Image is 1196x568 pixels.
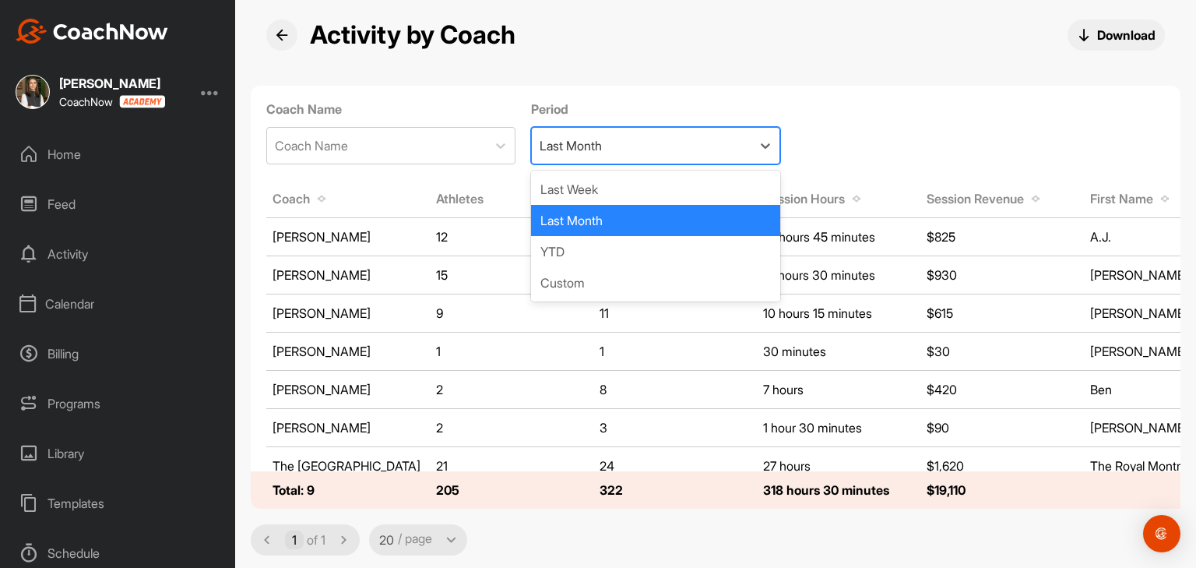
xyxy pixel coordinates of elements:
td: $615 [920,296,1084,331]
td: 322 [593,473,757,508]
td: [PERSON_NAME] [266,220,430,255]
div: Last Week [531,174,780,205]
div: [PERSON_NAME] [59,77,165,90]
h1: Activity by Coach [310,19,515,51]
td: $90 [920,411,1084,446]
p: 1 [321,532,325,549]
td: 3 [593,411,757,446]
div: Calendar [9,284,228,323]
span: Coach [273,191,310,207]
div: Home [9,135,228,174]
td: $19,110 [920,473,1084,508]
div: Period [531,101,780,118]
div: Last Month [531,205,780,236]
div: YTD [531,236,780,267]
div: Feed [9,185,228,224]
div: Custom [531,267,780,298]
td: 30 minutes [757,334,920,369]
p: Download [1097,27,1156,44]
td: 205 [430,473,593,508]
div: Open Intercom Messenger [1143,515,1180,552]
td: 27 hours [757,449,920,484]
td: 1 [430,334,593,369]
span: Session Hours [763,191,845,207]
img: CoachNow acadmey [119,95,165,108]
div: Coach Name [275,138,348,154]
p: of [307,532,318,549]
td: 15 hours 30 minutes [757,258,920,293]
div: Billing [9,334,228,373]
td: 21 [430,449,593,484]
td: [PERSON_NAME] [266,258,430,293]
div: Last Month [540,138,602,154]
td: 15 [430,258,593,293]
td: 318 hours 30 minutes [757,473,920,508]
td: 9 [430,296,593,331]
img: square_318c742b3522fe015918cc0bd9a1d0e8.jpg [16,75,50,109]
td: 7 hours [757,372,920,407]
td: $30 [920,334,1084,369]
div: Coach Name [266,101,515,118]
td: 1 [593,334,757,369]
img: CoachNow [16,19,168,44]
p: / page [398,531,432,547]
td: 1 hour 30 minutes [757,411,920,446]
div: CoachNow [59,95,165,108]
td: The [GEOGRAPHIC_DATA] [266,449,430,484]
td: [PERSON_NAME] [266,411,430,446]
td: $420 [920,372,1084,407]
td: [PERSON_NAME] [266,372,430,407]
span: First Name [1090,191,1153,207]
td: 12 [430,220,593,255]
td: 24 [593,449,757,484]
td: $1,620 [920,449,1084,484]
td: 2 [430,372,593,407]
div: Library [9,434,228,473]
td: [PERSON_NAME] [266,296,430,331]
th: Athletes [430,180,593,217]
td: 13 hours 45 minutes [757,220,920,255]
td: 8 [593,372,757,407]
td: $930 [920,258,1084,293]
button: Download [1068,19,1165,51]
td: $825 [920,220,1084,255]
div: Activity [9,235,228,273]
td: Total: 9 [266,473,430,508]
td: 10 hours 15 minutes [757,296,920,331]
span: Session Revenue [927,191,1024,207]
td: [PERSON_NAME] [266,334,430,369]
td: 2 [430,411,593,446]
td: 11 [593,296,757,331]
div: Templates [9,484,228,523]
div: Programs [9,384,228,423]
